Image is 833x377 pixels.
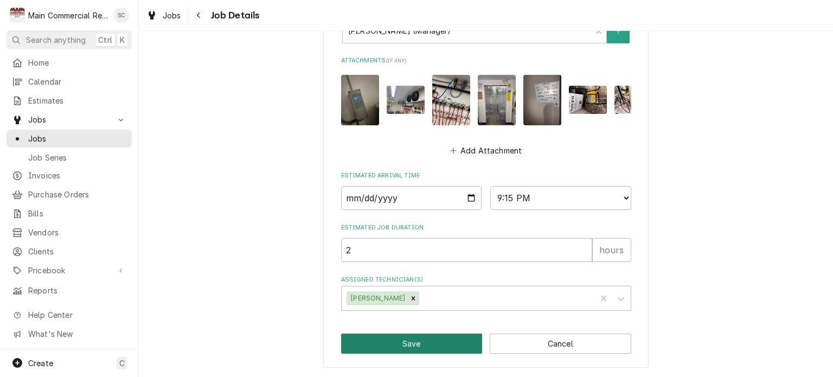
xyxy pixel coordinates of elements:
select: Time Select [490,186,631,210]
span: Create [28,359,53,368]
label: Attachments [341,56,631,65]
span: Job Series [28,152,126,163]
span: Search anything [26,34,86,46]
div: hours [592,238,631,262]
span: Vendors [28,227,126,238]
div: Button Group [341,334,631,354]
div: Sharon Campbell's Avatar [114,8,129,23]
button: Search anythingCtrlK [7,30,132,49]
img: cSR5HfRURWqbmsDCPmN5 [569,86,607,114]
span: K [120,34,125,46]
div: Assigned Technician(s) [341,276,631,311]
span: Job Details [208,8,260,23]
label: Assigned Technician(s) [341,276,631,284]
label: Estimated Job Duration [341,223,631,232]
div: Button Group Row [341,334,631,354]
span: Ctrl [98,34,112,46]
input: Date [341,186,482,210]
div: Attachments [341,56,631,158]
span: C [119,357,125,369]
a: Home [7,54,132,72]
img: OQ5iZw2bSJ23JBtUnWTG [387,86,425,114]
button: Save [341,334,483,354]
a: Clients [7,242,132,260]
span: Home [28,57,126,68]
a: Bills [7,205,132,222]
a: Jobs [142,7,185,24]
label: Estimated Arrival Time [341,171,631,180]
button: Cancel [490,334,631,354]
div: Main Commercial Refrigeration Service's Avatar [10,8,25,23]
div: Estimated Arrival Time [341,171,631,210]
div: [PERSON_NAME] [347,291,407,305]
span: What's New [28,328,125,340]
span: Bills [28,208,126,219]
a: Jobs [7,130,132,148]
div: Estimated Job Duration [341,223,631,262]
div: Remove Caleb Gorton [407,291,419,305]
div: M [10,8,25,23]
img: VvaKNQdTdWW5TqydpVIw [614,86,652,114]
a: Reports [7,282,132,299]
a: Invoices [7,167,132,184]
a: Vendors [7,223,132,241]
span: Jobs [28,114,110,125]
a: Purchase Orders [7,186,132,203]
a: Go to Help Center [7,306,132,324]
span: Clients [28,246,126,257]
a: Go to Jobs [7,111,132,129]
button: Navigate back [190,7,208,24]
div: SC [114,8,129,23]
span: Invoices [28,170,126,181]
span: Jobs [28,133,126,144]
button: Add Attachment [448,143,524,158]
img: kkTXAVIARouSvRMDyqtD [523,75,561,125]
span: ( if any ) [386,57,406,63]
a: Estimates [7,92,132,110]
a: Calendar [7,73,132,91]
img: 88otJq1oSjeyqPWiBCC4 [432,75,470,125]
span: Estimates [28,95,126,106]
span: Reports [28,285,126,296]
span: Purchase Orders [28,189,126,200]
span: Pricebook [28,265,110,276]
div: Main Commercial Refrigeration Service [28,10,108,21]
img: qfZkNDVkQNWy0xswi1SN [341,75,379,125]
img: maIpmj6YQMu2VGxtf1X4 [478,75,516,125]
a: Go to What's New [7,325,132,343]
a: Go to Pricebook [7,261,132,279]
a: Job Series [7,149,132,167]
span: Jobs [163,10,181,21]
span: Calendar [28,76,126,87]
span: Help Center [28,309,125,321]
